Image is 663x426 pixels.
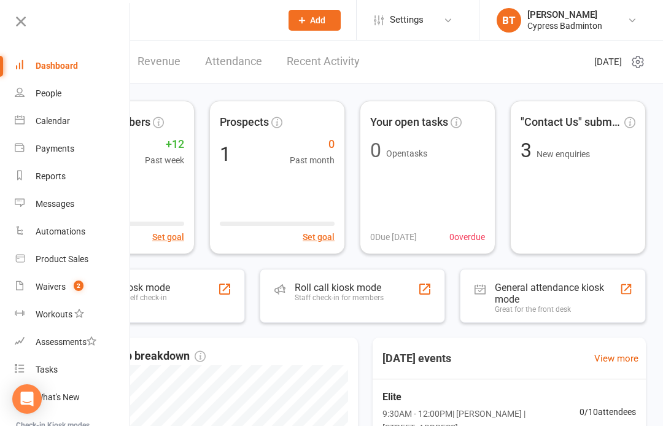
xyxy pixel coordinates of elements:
a: Tasks [15,356,131,384]
div: People [36,88,61,98]
span: Settings [390,6,424,34]
div: Assessments [36,337,96,347]
a: View more [594,351,638,366]
a: Workouts [15,301,131,328]
div: Waivers [36,282,66,292]
span: Your open tasks [370,114,448,131]
div: Cypress Badminton [527,20,602,31]
div: Tasks [36,365,58,374]
div: Automations [36,227,85,236]
span: Past week [145,153,184,167]
a: Recent Activity [287,41,360,83]
span: 2 [74,281,83,291]
button: Add [289,10,341,31]
div: Product Sales [36,254,88,264]
div: Class kiosk mode [94,282,170,293]
span: 0 Due [DATE] [370,230,417,244]
div: Great for the front desk [495,305,619,314]
div: Payments [36,144,74,153]
span: Add [310,15,325,25]
button: Set goal [152,230,184,244]
div: Roll call kiosk mode [295,282,384,293]
div: 1 [220,144,231,164]
div: [PERSON_NAME] [527,9,602,20]
div: Calendar [36,116,70,126]
span: 0 / 10 attendees [580,405,636,419]
a: Reports [15,163,131,190]
div: Staff check-in for members [295,293,384,302]
input: Search... [72,12,273,29]
a: Assessments [15,328,131,356]
span: "Contact Us" submissions [521,114,622,131]
h3: [DATE] events [373,347,461,370]
span: 0 overdue [449,230,485,244]
a: People [15,80,131,107]
a: Dashboard [15,52,131,80]
span: Membership breakdown [69,347,206,365]
a: Waivers 2 [15,273,131,301]
a: Automations [15,218,131,246]
a: Calendar [15,107,131,135]
span: Open tasks [386,149,427,158]
div: Workouts [36,309,72,319]
span: 3 [521,139,537,162]
a: Attendance [205,41,262,83]
div: General attendance kiosk mode [495,282,619,305]
span: New enquiries [537,149,590,159]
span: Prospects [220,114,269,131]
a: Product Sales [15,246,131,273]
a: Messages [15,190,131,218]
span: +12 [145,136,184,153]
button: Set goal [303,230,335,244]
div: Messages [36,199,74,209]
div: BT [497,8,521,33]
span: Past month [290,153,335,167]
div: Reports [36,171,66,181]
div: Members self check-in [94,293,170,302]
span: 0 [290,136,335,153]
div: 0 [370,141,381,160]
div: What's New [36,392,80,402]
a: What's New [15,384,131,411]
span: Elite [382,389,580,405]
a: Payments [15,135,131,163]
div: Dashboard [36,61,78,71]
div: Open Intercom Messenger [12,384,42,414]
span: [DATE] [594,55,622,69]
a: Revenue [138,41,180,83]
